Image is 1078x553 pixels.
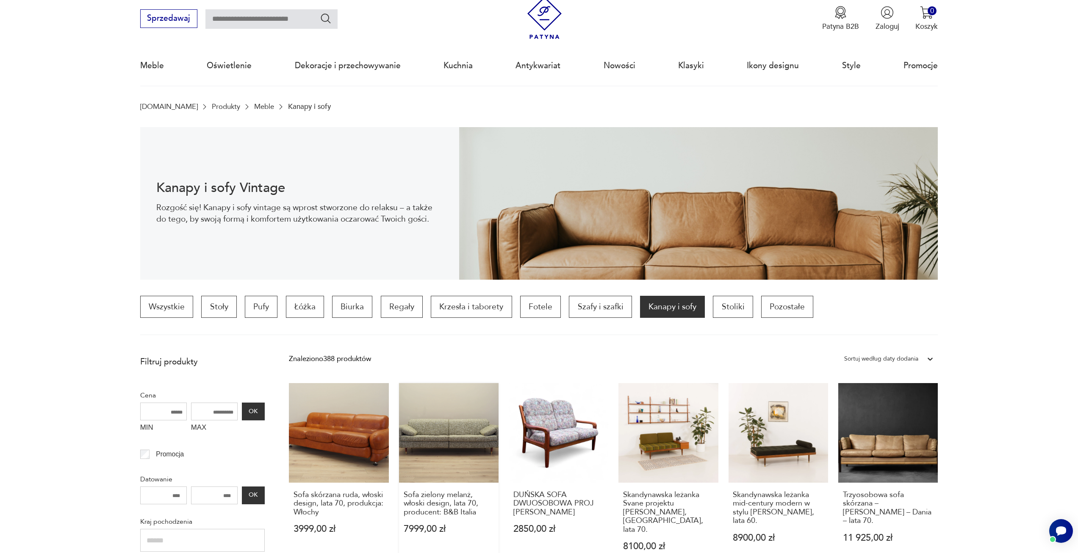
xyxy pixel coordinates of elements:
a: Stoliki [713,296,753,318]
p: 11 925,00 zł [843,534,934,542]
a: Promocje [903,46,938,85]
h3: Sofa zielony melanż, włoski design, lata 70, producent: B&B Italia [404,491,494,517]
button: 0Koszyk [915,6,938,31]
p: 8900,00 zł [733,534,823,542]
p: 2850,00 zł [513,525,604,534]
button: Zaloguj [876,6,899,31]
h3: Sofa skórzana ruda, włoski design, lata 70, produkcja: Włochy [294,491,384,517]
a: Pozostałe [761,296,813,318]
h3: DUŃSKA SOFA DWUOSOBOWA PROJ [PERSON_NAME] [513,491,604,517]
a: Ikony designu [747,46,799,85]
a: Kuchnia [443,46,473,85]
h3: Skandynawska leżanka Svane projektu [PERSON_NAME], [GEOGRAPHIC_DATA], lata 70. [623,491,714,534]
a: Szafy i szafki [569,296,632,318]
a: Klasyki [678,46,704,85]
a: Nowości [604,46,635,85]
label: MIN [140,420,187,436]
img: Ikona medalu [834,6,847,19]
p: Patyna B2B [822,22,859,31]
div: 0 [928,6,937,15]
p: Filtruj produkty [140,356,265,367]
img: Ikona koszyka [920,6,933,19]
div: Sortuj według daty dodania [844,353,918,364]
a: Meble [254,103,274,111]
button: Szukaj [320,12,332,25]
iframe: Smartsupp widget button [1049,519,1073,543]
a: Wszystkie [140,296,193,318]
a: Fotele [520,296,561,318]
a: Pufy [245,296,277,318]
a: Regały [381,296,423,318]
a: [DOMAIN_NAME] [140,103,198,111]
p: Kanapy i sofy [288,103,331,111]
img: Ikonka użytkownika [881,6,894,19]
a: Łóżka [286,296,324,318]
button: OK [242,403,265,420]
p: 8100,00 zł [623,542,714,551]
h3: Skandynawska leżanka mid-century modern w stylu [PERSON_NAME], lata 60. [733,491,823,525]
div: Znaleziono 388 produktów [289,353,371,364]
button: Patyna B2B [822,6,859,31]
button: OK [242,486,265,504]
a: Kanapy i sofy [640,296,705,318]
a: Produkty [212,103,240,111]
p: Datowanie [140,474,265,485]
p: Rozgość się! Kanapy i sofy vintage są wprost stworzone do relaksu – a także do tego, by swoją for... [156,202,443,225]
a: Style [842,46,861,85]
p: Cena [140,390,265,401]
p: 3999,00 zł [294,525,384,534]
a: Antykwariat [515,46,560,85]
p: Zaloguj [876,22,899,31]
a: Krzesła i taborety [431,296,512,318]
a: Ikona medaluPatyna B2B [822,6,859,31]
img: 4dcd11543b3b691785adeaf032051535.jpg [459,127,938,280]
p: Koszyk [915,22,938,31]
h3: Trzyosobowa sofa skórzana – [PERSON_NAME] – Dania – lata 70. [843,491,934,525]
a: Meble [140,46,164,85]
p: 7999,00 zł [404,525,494,534]
a: Dekoracje i przechowywanie [295,46,401,85]
p: Promocja [156,449,184,460]
label: MAX [191,420,238,436]
a: Sprzedawaj [140,16,197,22]
a: Biurka [332,296,372,318]
p: Kraj pochodzenia [140,516,265,527]
h1: Kanapy i sofy Vintage [156,182,443,194]
button: Sprzedawaj [140,9,197,28]
a: Stoły [201,296,236,318]
a: Oświetlenie [207,46,252,85]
